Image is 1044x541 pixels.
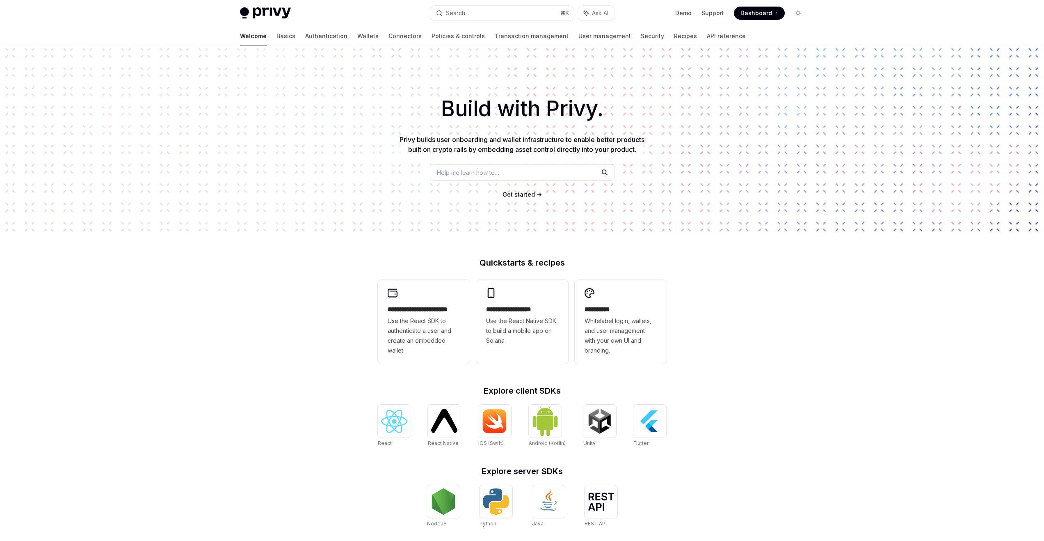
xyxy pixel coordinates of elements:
[701,9,724,17] a: Support
[476,280,568,364] a: **** **** **** ***Use the React Native SDK to build a mobile app on Solana.
[431,409,457,433] img: React Native
[240,7,291,19] img: light logo
[588,493,614,511] img: REST API
[532,485,565,528] a: JavaJava
[378,467,667,475] h2: Explore server SDKs
[378,259,667,267] h2: Quickstarts & recipes
[495,26,569,46] a: Transaction management
[378,405,411,447] a: ReactReact
[276,26,295,46] a: Basics
[428,440,459,446] span: React Native
[674,26,697,46] a: Recipes
[378,387,667,395] h2: Explore client SDKs
[240,26,267,46] a: Welcome
[560,10,569,16] span: ⌘ K
[791,7,804,20] button: Toggle dark mode
[637,408,663,434] img: Flutter
[532,406,558,436] img: Android (Kotlin)
[437,168,499,177] span: Help me learn how to…
[400,135,644,154] span: Privy builds user onboarding and wallet infrastructure to enable better products built on crypto ...
[388,26,422,46] a: Connectors
[503,190,535,199] a: Get started
[478,405,511,447] a: iOS (Swift)iOS (Swift)
[585,316,657,355] span: Whitelabel login, wallets, and user management with your own UI and branding.
[427,520,447,527] span: NodeJS
[633,440,649,446] span: Flutter
[503,191,535,198] span: Get started
[305,26,347,46] a: Authentication
[585,485,617,528] a: REST APIREST API
[585,520,607,527] span: REST API
[529,440,566,446] span: Android (Kotlin)
[13,93,1031,125] h1: Build with Privy.
[478,440,504,446] span: iOS (Swift)
[430,6,574,21] button: Search...⌘K
[535,488,562,515] img: Java
[734,7,785,20] a: Dashboard
[428,405,461,447] a: React NativeReact Native
[578,26,631,46] a: User management
[707,26,746,46] a: API reference
[575,280,667,364] a: **** *****Whitelabel login, wallets, and user management with your own UI and branding.
[532,520,544,527] span: Java
[357,26,379,46] a: Wallets
[480,520,496,527] span: Python
[432,26,485,46] a: Policies & controls
[641,26,664,46] a: Security
[592,9,608,17] span: Ask AI
[446,8,469,18] div: Search...
[587,408,613,434] img: Unity
[633,405,666,447] a: FlutterFlutter
[486,316,558,346] span: Use the React Native SDK to build a mobile app on Solana.
[529,405,566,447] a: Android (Kotlin)Android (Kotlin)
[675,9,692,17] a: Demo
[430,488,457,515] img: NodeJS
[388,316,460,355] span: Use the React SDK to authenticate a user and create an embedded wallet.
[740,9,772,17] span: Dashboard
[480,485,512,528] a: PythonPython
[482,409,508,433] img: iOS (Swift)
[583,405,616,447] a: UnityUnity
[583,440,596,446] span: Unity
[483,488,509,515] img: Python
[427,485,460,528] a: NodeJSNodeJS
[378,440,392,446] span: React
[381,410,407,433] img: React
[578,6,614,21] button: Ask AI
